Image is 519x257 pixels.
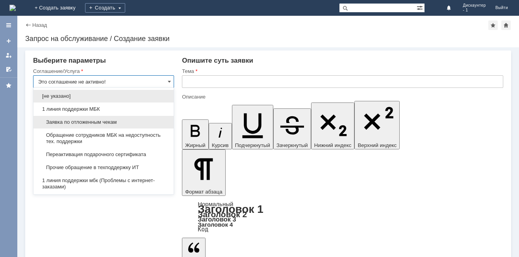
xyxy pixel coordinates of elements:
[314,142,352,148] span: Нижний индекс
[38,119,169,125] span: Заявка по отложенным чекам
[463,8,486,13] span: - 1
[2,35,15,47] a: Создать заявку
[9,5,16,11] a: Перейти на домашнюю страницу
[38,132,169,145] span: Обращение сотрудников МБК на недоступность тех. поддержки
[198,226,208,233] a: Код
[501,20,511,30] div: Сделать домашней страницей
[32,22,47,28] a: Назад
[25,35,511,43] div: Запрос на обслуживание / Создание заявки
[198,201,233,207] a: Нормальный
[38,177,169,190] span: 1 линия поддержки мбк (Проблемы с интернет-заказами)
[198,221,233,228] a: Заголовок 4
[38,151,169,158] span: Переактивация подарочного сертификата
[198,216,236,223] a: Заголовок 3
[2,49,15,61] a: Мои заявки
[209,123,232,149] button: Курсив
[311,102,355,149] button: Нижний индекс
[33,69,172,74] div: Соглашение/Услуга
[417,4,424,11] span: Расширенный поиск
[354,101,400,149] button: Верхний индекс
[463,3,486,8] span: Дискаунтер
[33,57,106,64] span: Выберите параметры
[276,142,308,148] span: Зачеркнутый
[38,164,169,171] span: Прочие обращение в техподдержку ИТ
[182,201,503,232] div: Формат абзаца
[185,189,222,195] span: Формат абзаца
[182,69,502,74] div: Тема
[38,93,169,99] span: [не указано]
[273,108,311,149] button: Зачеркнутый
[358,142,397,148] span: Верхний индекс
[182,149,225,196] button: Формат абзаца
[182,57,253,64] span: Опишите суть заявки
[488,20,498,30] div: Добавить в избранное
[232,105,273,149] button: Подчеркнутый
[182,119,209,149] button: Жирный
[212,142,229,148] span: Курсив
[198,203,263,215] a: Заголовок 1
[182,94,502,99] div: Описание
[2,63,15,76] a: Мои согласования
[198,210,247,219] a: Заголовок 2
[9,5,16,11] img: logo
[235,142,270,148] span: Подчеркнутый
[185,142,206,148] span: Жирный
[38,106,169,112] span: 1 линия поддержки МБК
[85,3,125,13] div: Создать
